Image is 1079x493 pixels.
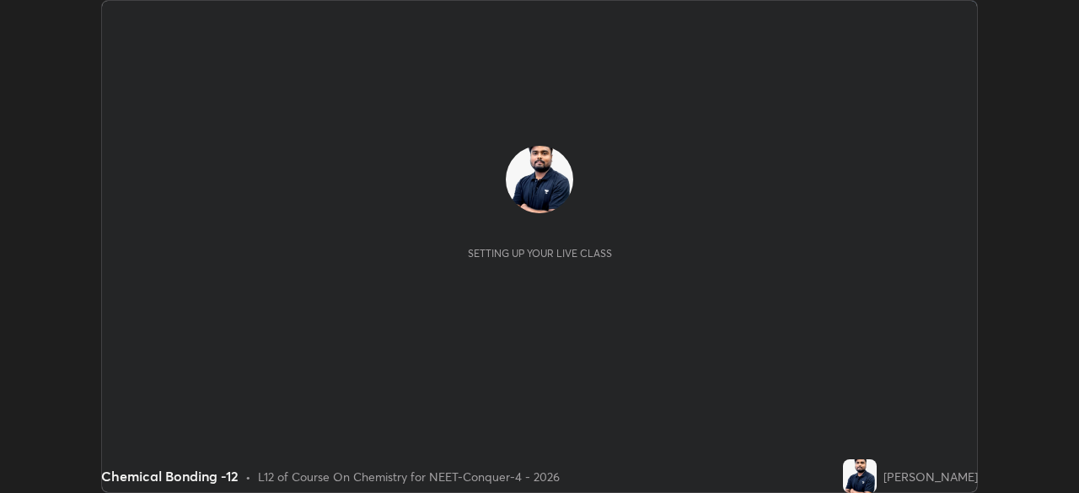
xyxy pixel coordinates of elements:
div: • [245,468,251,485]
div: L12 of Course On Chemistry for NEET-Conquer-4 - 2026 [258,468,560,485]
div: Chemical Bonding -12 [101,466,239,486]
div: Setting up your live class [468,247,612,260]
div: [PERSON_NAME] [883,468,978,485]
img: d3afc91c8d51471cb35968126d237139.jpg [506,146,573,213]
img: d3afc91c8d51471cb35968126d237139.jpg [843,459,877,493]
